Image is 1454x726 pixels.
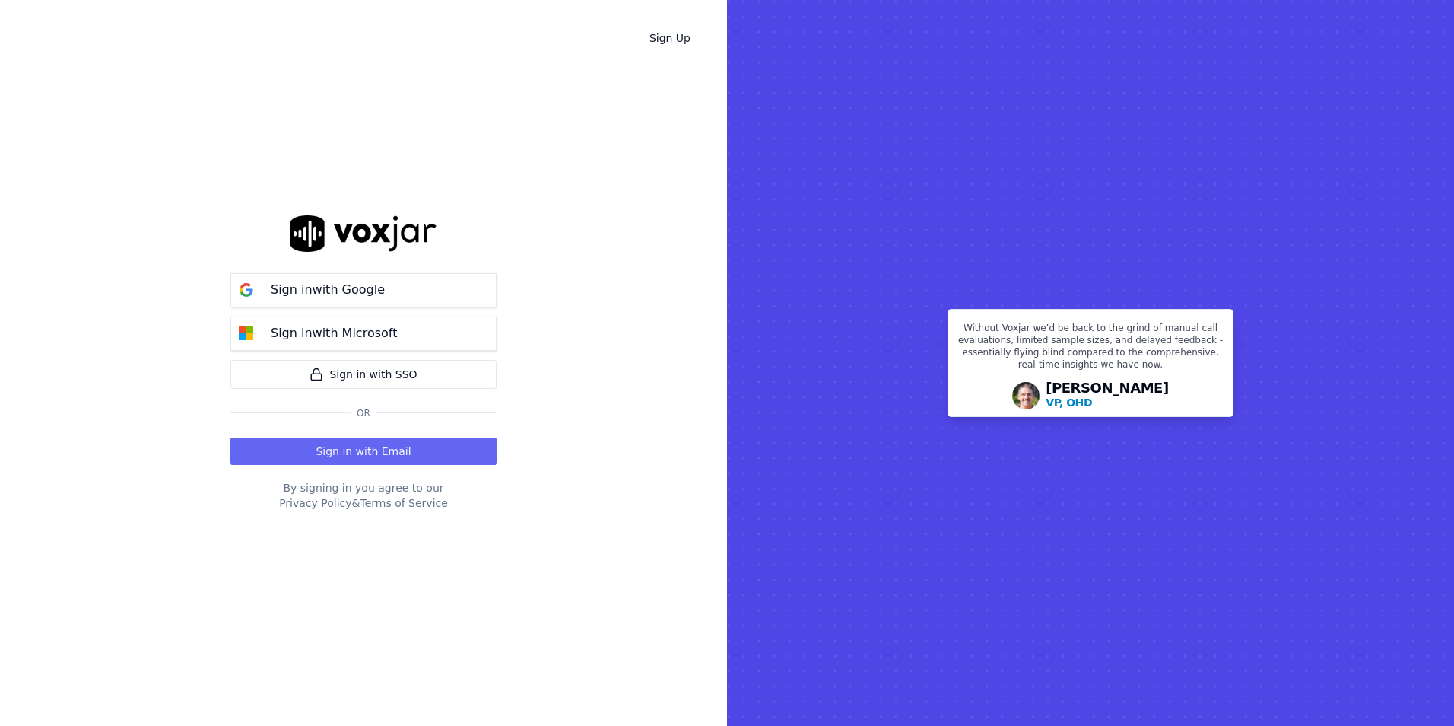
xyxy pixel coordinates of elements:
img: logo [290,215,437,251]
p: Sign in with Google [271,281,385,299]
button: Sign inwith Microsoft [230,317,497,351]
img: microsoft Sign in button [231,318,262,349]
img: google Sign in button [231,275,262,305]
button: Sign inwith Google [230,273,497,307]
a: Sign Up [637,24,703,52]
img: Avatar [1012,382,1040,409]
a: Sign in with SSO [230,360,497,389]
button: Privacy Policy [279,495,351,511]
button: Sign in with Email [230,438,497,465]
p: Without Voxjar we’d be back to the grind of manual call evaluations, limited sample sizes, and de... [957,322,1224,377]
p: Sign in with Microsoft [271,324,397,342]
p: VP, OHD [1046,395,1092,410]
span: Or [351,407,376,419]
div: By signing in you agree to our & [230,480,497,511]
div: [PERSON_NAME] [1046,381,1169,410]
button: Terms of Service [360,495,447,511]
